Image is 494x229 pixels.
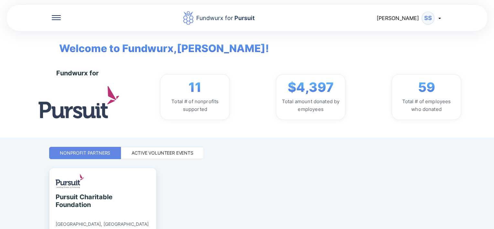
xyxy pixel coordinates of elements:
img: logo.jpg [38,86,119,118]
span: Pursuit [233,15,255,21]
div: Fundwurx for [196,14,255,23]
div: Total # of employees who donated [397,98,456,113]
span: 59 [418,80,435,95]
span: 11 [188,80,201,95]
span: [PERSON_NAME] [377,15,419,21]
div: Active Volunteer Events [132,150,193,156]
span: Welcome to Fundwurx, [PERSON_NAME] ! [49,31,269,56]
div: Fundwurx for [56,69,99,77]
div: [GEOGRAPHIC_DATA], [GEOGRAPHIC_DATA] [56,221,149,227]
div: Total amount donated by employees [281,98,340,113]
div: Total # of nonprofits supported [166,98,224,113]
div: Pursuit Charitable Foundation [56,193,115,209]
div: SS [422,12,435,25]
div: Nonprofit Partners [60,150,110,156]
span: $4,397 [288,80,334,95]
